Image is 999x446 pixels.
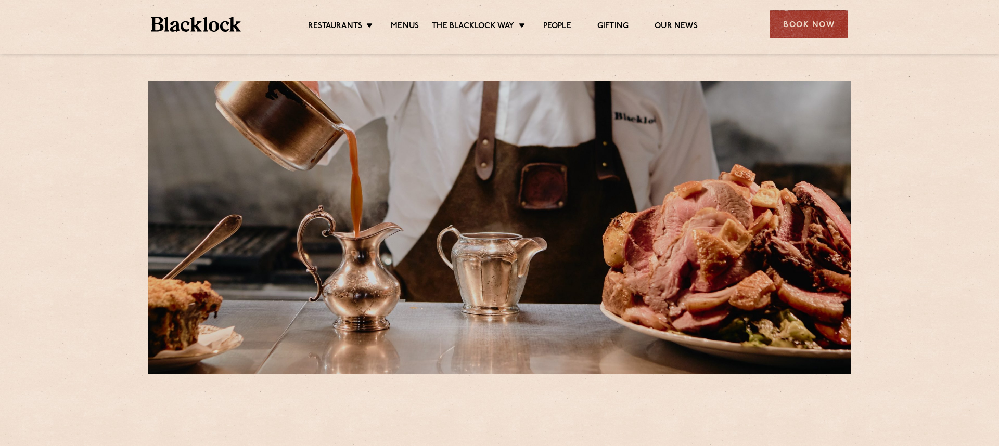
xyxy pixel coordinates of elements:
[543,21,571,33] a: People
[151,17,241,32] img: BL_Textured_Logo-footer-cropped.svg
[308,21,362,33] a: Restaurants
[655,21,698,33] a: Our News
[391,21,419,33] a: Menus
[597,21,629,33] a: Gifting
[432,21,514,33] a: The Blacklock Way
[770,10,848,38] div: Book Now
